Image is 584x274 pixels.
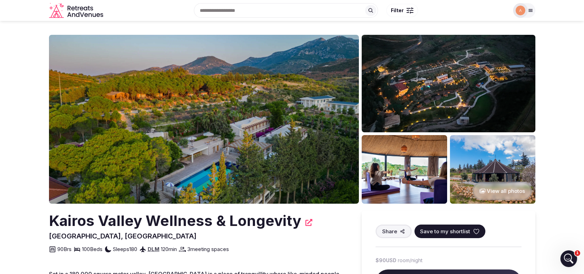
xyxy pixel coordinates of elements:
span: Sleeps 180 [113,245,137,253]
a: Visit the homepage [49,3,105,18]
img: Venue cover photo [49,35,359,204]
iframe: Intercom live chat [560,250,577,267]
span: 100 Beds [82,245,102,253]
svg: Retreats and Venues company logo [49,3,105,18]
a: DLM [148,246,159,252]
span: 1 [575,250,580,256]
img: Venue gallery photo [450,135,535,204]
img: alican.emir [516,6,525,15]
button: View all photos [472,182,532,200]
span: 120 min [161,245,177,253]
h2: Kairos Valley Wellness & Longevity [49,211,301,231]
img: Venue gallery photo [362,135,447,204]
span: 90 Brs [57,245,72,253]
span: [GEOGRAPHIC_DATA], [GEOGRAPHIC_DATA] [49,232,197,240]
span: Filter [391,7,404,14]
span: $90 USD [376,257,396,264]
button: Share [376,225,412,238]
span: 3 meeting spaces [187,245,229,253]
button: Save to my shortlist [414,225,485,238]
span: room/night [398,257,422,264]
img: Venue gallery photo [362,35,535,132]
button: Filter [386,4,418,17]
span: Save to my shortlist [420,228,470,235]
span: Share [382,228,397,235]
